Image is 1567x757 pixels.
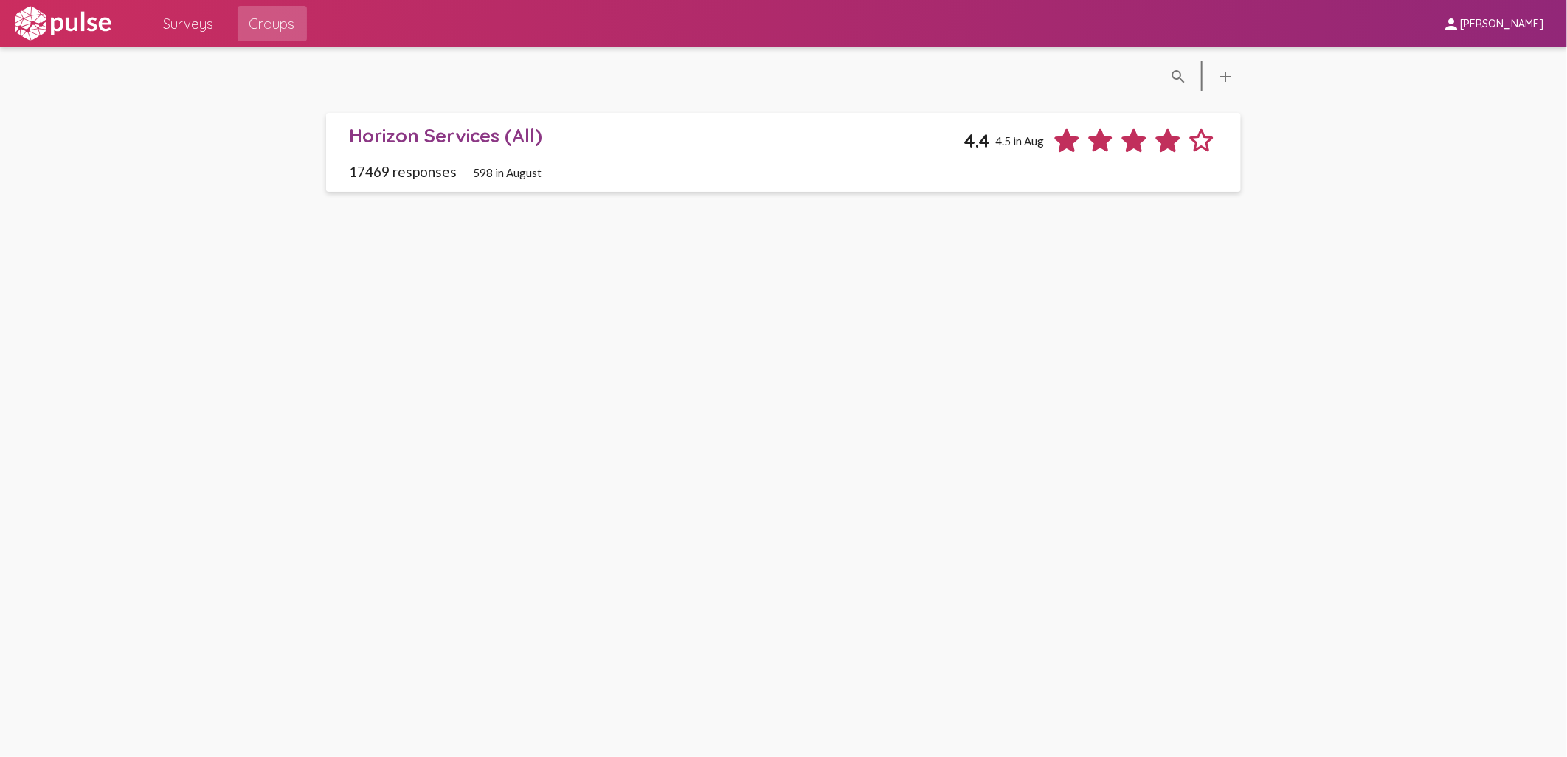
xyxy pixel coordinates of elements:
[249,10,295,37] span: Groups
[1217,68,1235,86] mat-icon: language
[1170,68,1188,86] mat-icon: language
[1211,61,1241,91] button: language
[1164,61,1194,91] button: language
[349,124,964,147] div: Horizon Services (All)
[1431,10,1555,37] button: [PERSON_NAME]
[474,166,542,179] span: 598 in August
[964,129,990,152] span: 4.4
[1442,15,1460,33] mat-icon: person
[1460,18,1543,31] span: [PERSON_NAME]
[349,163,457,180] span: 17469 responses
[238,6,307,41] a: Groups
[326,113,1240,192] a: Horizon Services (All)4.44.5 in Aug17469 responses598 in August
[164,10,214,37] span: Surveys
[12,5,114,42] img: white-logo.svg
[996,134,1045,148] span: 4.5 in Aug
[152,6,226,41] a: Surveys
